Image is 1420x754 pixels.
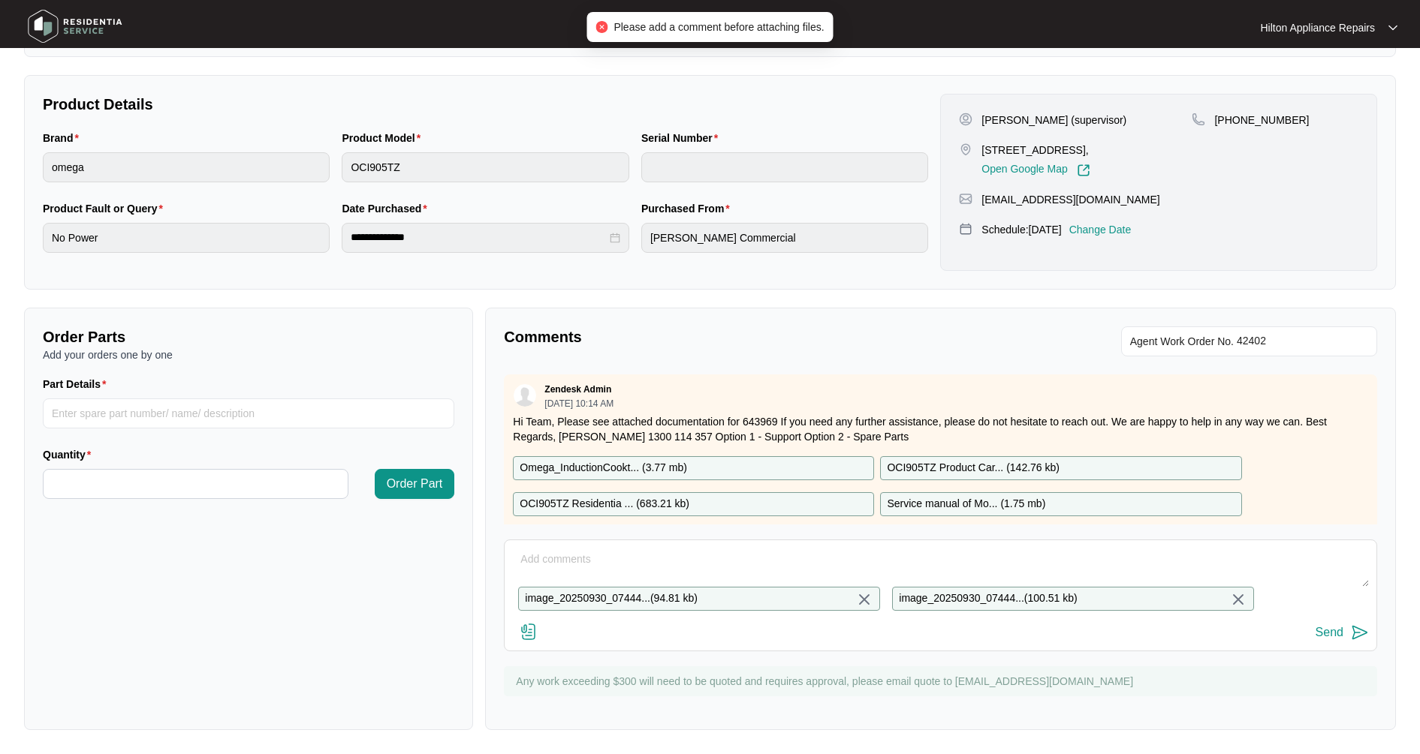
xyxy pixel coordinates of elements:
[387,475,443,493] span: Order Part
[342,152,629,182] input: Product Model
[514,384,536,407] img: user.svg
[1077,164,1090,177] img: Link-External
[1192,113,1205,126] img: map-pin
[981,192,1159,207] p: [EMAIL_ADDRESS][DOMAIN_NAME]
[43,377,113,392] label: Part Details
[887,496,1045,512] p: Service manual of Mo... ( 1.75 mb )
[1260,20,1375,35] p: Hilton Appliance Repairs
[641,152,928,182] input: Serial Number
[959,222,972,236] img: map-pin
[1388,24,1397,32] img: dropdown arrow
[1130,332,1234,350] span: Agent Work Order No.
[43,326,454,347] p: Order Parts
[981,143,1090,158] p: [STREET_ADDRESS],
[614,21,824,33] span: Please add a comment before attaching files.
[520,496,689,512] p: OCI905TZ Residentia ... ( 683.21 kb )
[520,623,538,641] img: file-attachment-doc.svg
[43,201,169,216] label: Product Fault or Query
[351,230,606,245] input: Date Purchased
[504,326,930,347] p: Comments
[981,113,1126,128] p: [PERSON_NAME] (supervisor)
[641,201,736,216] label: Purchased From
[516,674,1370,689] p: Any work exceeding $300 will need to be quoted and requires approval, please email quote to [EMAI...
[1316,623,1369,643] button: Send
[1237,332,1368,350] input: Add Agent Work Order No.
[513,414,1368,444] p: Hi Team, Please see attached documentation for 643969 If you need any further assistance, please ...
[520,460,687,476] p: Omega_InductionCookt... ( 3.77 mb )
[981,164,1090,177] a: Open Google Map
[44,470,348,498] input: Quantity
[899,590,1077,607] p: image_20250930_07444... ( 100.51 kb )
[1214,113,1309,128] p: [PHONE_NUMBER]
[595,21,607,33] span: close-circle
[1351,623,1369,641] img: send-icon.svg
[1316,626,1343,639] div: Send
[1229,590,1247,608] img: close
[43,447,97,462] label: Quantity
[855,590,873,608] img: close
[23,4,128,49] img: residentia service logo
[887,460,1060,476] p: OCI905TZ Product Car... ( 142.76 kb )
[43,223,330,253] input: Product Fault or Query
[43,398,454,428] input: Part Details
[981,222,1061,237] p: Schedule: [DATE]
[959,113,972,126] img: user-pin
[525,590,698,607] p: image_20250930_07444... ( 94.81 kb )
[375,469,455,499] button: Order Part
[544,383,611,395] p: Zendesk Admin
[342,131,427,146] label: Product Model
[43,131,85,146] label: Brand
[641,131,724,146] label: Serial Number
[641,223,928,253] input: Purchased From
[43,152,330,182] input: Brand
[959,192,972,206] img: map-pin
[43,347,454,362] p: Add your orders one by one
[43,94,928,115] p: Product Details
[342,201,433,216] label: Date Purchased
[544,399,614,408] p: [DATE] 10:14 AM
[959,143,972,156] img: map-pin
[1069,222,1132,237] p: Change Date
